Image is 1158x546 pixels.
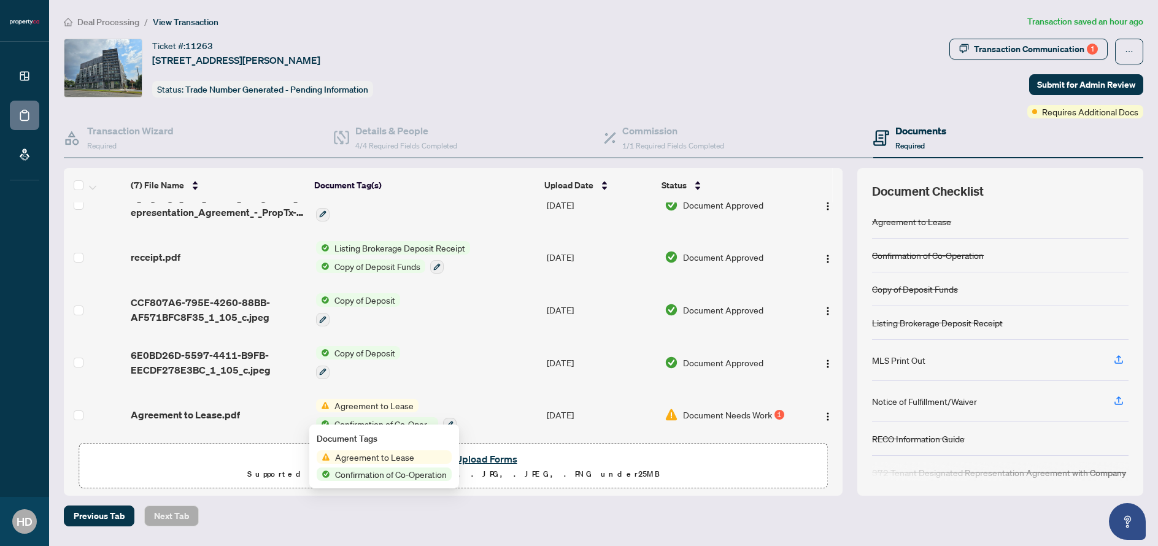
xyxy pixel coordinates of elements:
[74,506,125,526] span: Previous Tab
[823,412,833,421] img: Logo
[895,141,925,150] span: Required
[131,179,184,192] span: (7) File Name
[872,282,958,296] div: Copy of Deposit Funds
[823,201,833,211] img: Logo
[665,250,678,264] img: Document Status
[131,407,240,422] span: Agreement to Lease.pdf
[316,293,400,326] button: Status IconCopy of Deposit
[1125,47,1133,56] span: ellipsis
[316,241,330,255] img: Status Icon
[974,39,1098,59] div: Transaction Communication
[317,432,452,445] div: Document Tags
[316,399,457,432] button: Status IconAgreement to LeaseStatus IconConfirmation of Co-Operation
[823,359,833,369] img: Logo
[872,316,1003,329] div: Listing Brokerage Deposit Receipt
[823,254,833,264] img: Logo
[131,348,306,377] span: 6E0BD26D-5597-4411-B9FB-EECDF278E3BC_1_105_c.jpeg
[316,417,330,431] img: Status Icon
[330,260,425,273] span: Copy of Deposit Funds
[10,18,39,26] img: logo
[683,408,772,421] span: Document Needs Work
[309,168,539,202] th: Document Tag(s)
[872,353,925,367] div: MLS Print Out
[79,444,827,489] span: Drag & Drop orUpload FormsSupported files include .PDF, .JPG, .JPEG, .PNG under25MB
[665,356,678,369] img: Document Status
[818,300,838,320] button: Logo
[316,399,330,412] img: Status Icon
[622,123,724,138] h4: Commission
[185,40,213,52] span: 11263
[330,399,419,412] span: Agreement to Lease
[355,123,457,138] h4: Details & People
[683,250,763,264] span: Document Approved
[64,506,134,526] button: Previous Tab
[872,248,984,262] div: Confirmation of Co-Operation
[542,389,660,442] td: [DATE]
[316,346,400,379] button: Status IconCopy of Deposit
[1042,105,1138,118] span: Requires Additional Docs
[316,260,330,273] img: Status Icon
[330,417,438,431] span: Confirmation of Co-Operation
[316,293,330,307] img: Status Icon
[895,123,946,138] h4: Documents
[87,123,174,138] h4: Transaction Wizard
[539,168,657,202] th: Upload Date
[1037,75,1135,94] span: Submit for Admin Review
[330,241,470,255] span: Listing Brokerage Deposit Receipt
[317,467,330,481] img: Status Icon
[152,39,213,53] div: Ticket #:
[542,336,660,389] td: [DATE]
[818,405,838,425] button: Logo
[17,513,33,530] span: HD
[1027,15,1143,29] article: Transaction saved an hour ago
[818,195,838,215] button: Logo
[355,141,457,150] span: 4/4 Required Fields Completed
[872,215,951,228] div: Agreement to Lease
[818,247,838,267] button: Logo
[662,179,687,192] span: Status
[683,198,763,212] span: Document Approved
[823,306,833,316] img: Logo
[330,450,419,464] span: Agreement to Lease
[872,183,984,200] span: Document Checklist
[683,303,763,317] span: Document Approved
[544,179,593,192] span: Upload Date
[665,198,678,212] img: Document Status
[1109,503,1146,540] button: Open asap
[542,231,660,284] td: [DATE]
[131,295,306,325] span: CCF807A6-795E-4260-88BB-AF571BFC8F35_1_105_c.jpeg
[316,346,330,360] img: Status Icon
[152,53,320,67] span: [STREET_ADDRESS][PERSON_NAME]
[657,168,799,202] th: Status
[452,451,521,467] button: Upload Forms
[126,168,310,202] th: (7) File Name
[330,346,400,360] span: Copy of Deposit
[330,293,400,307] span: Copy of Deposit
[131,190,306,220] span: 5_DigiSign_372_Tenant_Designated_Representation_Agreement_-_PropTx-[PERSON_NAME].pdf
[185,84,368,95] span: Trade Number Generated - Pending Information
[317,450,330,464] img: Status Icon
[144,506,199,526] button: Next Tab
[87,467,820,482] p: Supported files include .PDF, .JPG, .JPEG, .PNG under 25 MB
[949,39,1108,60] button: Transaction Communication1
[64,39,142,97] img: IMG-E12371400_1.jpg
[665,408,678,421] img: Document Status
[144,15,148,29] li: /
[87,141,117,150] span: Required
[872,432,965,445] div: RECO Information Guide
[77,17,139,28] span: Deal Processing
[152,81,373,98] div: Status:
[774,410,784,420] div: 1
[818,353,838,372] button: Logo
[1087,44,1098,55] div: 1
[542,283,660,336] td: [DATE]
[665,303,678,317] img: Document Status
[64,18,72,26] span: home
[316,241,470,274] button: Status IconListing Brokerage Deposit ReceiptStatus IconCopy of Deposit Funds
[153,17,218,28] span: View Transaction
[316,188,475,221] button: Status Icon372 Tenant Designated Representation Agreement with Company Schedule A
[330,467,452,481] span: Confirmation of Co-Operation
[1029,74,1143,95] button: Submit for Admin Review
[131,250,180,264] span: receipt.pdf
[683,356,763,369] span: Document Approved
